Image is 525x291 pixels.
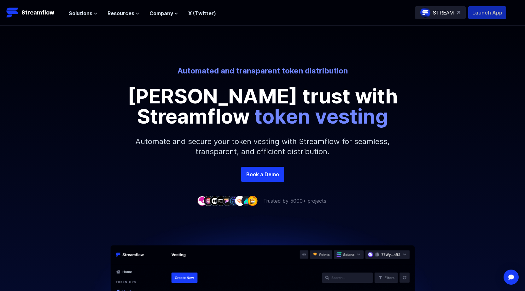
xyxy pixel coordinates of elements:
[248,196,258,206] img: company-9
[504,270,519,285] div: Open Intercom Messenger
[108,9,134,17] span: Resources
[420,8,430,18] img: streamflow-logo-circle.png
[241,167,284,182] a: Book a Demo
[6,6,62,19] a: Streamflow
[69,9,97,17] button: Solutions
[263,197,326,205] p: Trusted by 5000+ projects
[254,104,388,128] span: token vesting
[433,9,454,16] p: STREAM
[149,9,178,17] button: Company
[229,196,239,206] img: company-6
[222,196,232,206] img: company-5
[197,196,207,206] img: company-1
[149,9,173,17] span: Company
[415,6,466,19] a: STREAM
[457,11,460,15] img: top-right-arrow.svg
[69,9,92,17] span: Solutions
[6,6,19,19] img: Streamflow Logo
[127,126,398,167] p: Automate and secure your token vesting with Streamflow for seamless, transparent, and efficient d...
[468,6,506,19] button: Launch App
[210,196,220,206] img: company-3
[88,66,437,76] p: Automated and transparent token distribution
[21,8,54,17] p: Streamflow
[188,10,216,16] a: X (Twitter)
[108,9,139,17] button: Resources
[241,196,251,206] img: company-8
[121,86,405,126] p: [PERSON_NAME] trust with Streamflow
[203,196,213,206] img: company-2
[216,196,226,206] img: company-4
[235,196,245,206] img: company-7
